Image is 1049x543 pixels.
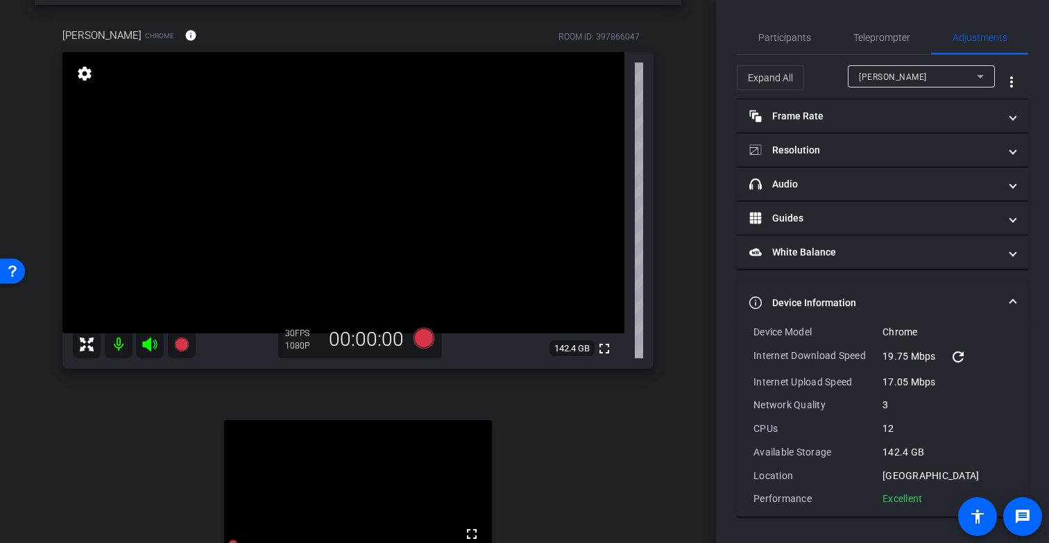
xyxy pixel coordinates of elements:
span: Teleprompter [853,33,910,42]
span: [PERSON_NAME] [62,28,142,43]
div: 19.75 Mbps [882,349,1012,365]
mat-panel-title: Resolution [749,143,999,158]
div: 30 [285,328,320,339]
span: [PERSON_NAME] [859,72,927,82]
div: 00:00:00 [320,328,413,351]
mat-expansion-panel-header: Frame Rate [737,99,1028,133]
div: 12 [882,421,1012,435]
div: Device Model [753,325,882,339]
mat-icon: fullscreen [463,526,480,542]
div: Location [753,469,882,483]
div: ROOM ID: 397866047 [558,31,640,43]
div: [GEOGRAPHIC_DATA] [882,469,1012,483]
mat-icon: accessibility [969,508,986,525]
mat-panel-title: Audio [749,177,999,192]
mat-panel-title: Device Information [749,296,999,310]
div: Network Quality [753,398,882,412]
mat-panel-title: White Balance [749,245,999,260]
mat-expansion-panel-header: White Balance [737,235,1028,269]
button: More Options for Adjustments Panel [995,65,1028,99]
mat-panel-title: Frame Rate [749,109,999,124]
span: Chrome [145,31,174,41]
div: Excellent [882,492,922,506]
div: Internet Download Speed [753,349,882,365]
mat-expansion-panel-header: Guides [737,201,1028,235]
div: 3 [882,398,1012,412]
mat-icon: more_vert [1003,74,1020,90]
div: CPUs [753,421,882,435]
mat-icon: fullscreen [596,340,613,357]
span: 142.4 GB [549,340,595,357]
div: 17.05 Mbps [882,375,1012,389]
div: Performance [753,492,882,506]
mat-expansion-panel-header: Device Information [737,281,1028,325]
span: Adjustments [953,33,1007,42]
mat-panel-title: Guides [749,211,999,226]
div: 142.4 GB [882,445,1012,459]
mat-expansion-panel-header: Resolution [737,133,1028,167]
button: Expand All [737,65,804,90]
span: Participants [758,33,811,42]
div: 1080P [285,340,320,351]
mat-icon: settings [75,65,94,82]
mat-icon: message [1014,508,1031,525]
span: FPS [295,328,309,338]
span: Expand All [748,65,793,91]
div: Device Information [737,325,1028,517]
mat-expansion-panel-header: Audio [737,167,1028,201]
div: Internet Upload Speed [753,375,882,389]
mat-icon: info [185,29,197,42]
mat-icon: refresh [950,349,966,365]
div: Chrome [882,325,1012,339]
div: Available Storage [753,445,882,459]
